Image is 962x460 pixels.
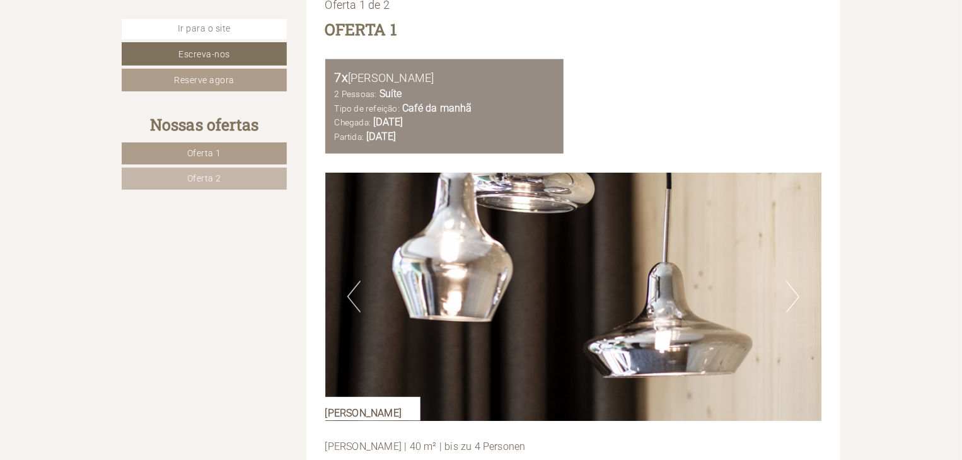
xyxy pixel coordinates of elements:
[786,281,799,313] button: Próximo
[156,62,171,69] font: 16:45
[183,79,200,87] font: Você
[335,103,400,113] font: Tipo de refeição:
[187,148,221,158] font: Oferta 1
[174,75,235,85] font: Reserve agora
[122,69,287,91] a: Reserve agora
[373,116,403,128] font: [DATE]
[187,173,221,183] font: Oferta 2
[122,19,287,39] a: Ir para o site
[380,88,402,100] font: Suíte
[366,130,396,142] font: [DATE]
[325,407,402,419] font: [PERSON_NAME]
[210,14,287,26] font: [PERSON_NAME]
[178,49,230,59] font: Escreva-nos
[335,89,377,99] font: 2 Pessoas:
[347,281,361,313] button: Anterior
[122,42,287,65] a: Escreva-nos
[463,132,477,139] font: 16:46
[348,71,434,84] font: [PERSON_NAME]
[335,117,371,127] font: Chegada:
[325,440,526,452] font: [PERSON_NAME] | 40 m² | bis zu 4 Personen
[150,114,259,135] font: Nossas ofertas
[335,70,348,85] font: 7x
[20,38,66,46] font: Hotel Simpaty
[402,102,472,114] font: Café da manhã
[325,19,397,40] font: Oferta 1
[335,132,364,142] font: Partida:
[20,48,171,60] font: Olá, como podemos ajudar você?
[325,173,822,421] img: imagem
[431,331,497,354] button: Enviar
[178,23,231,33] font: Ir para o site
[451,338,477,348] font: Enviar
[183,89,475,130] font: Olá, [PERSON_NAME]!!! Primeiramente, obrigado pela resposta rápida! Você pode compartilhar as tar...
